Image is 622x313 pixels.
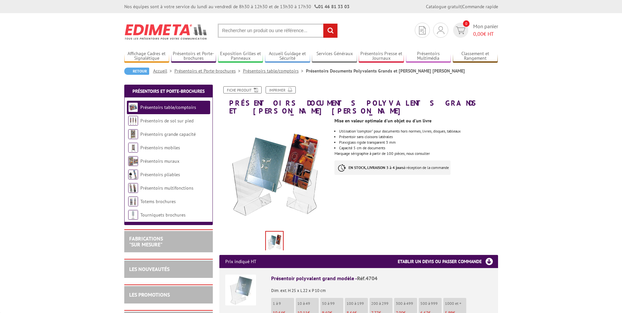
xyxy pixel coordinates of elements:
[456,27,465,34] img: devis rapide
[128,183,138,193] img: Présentoirs multifonctions
[128,116,138,126] img: Présentoirs de sol sur pied
[225,275,256,305] img: Présentoir polyvalent grand modèle
[349,165,404,170] strong: EN STOCK, LIVRAISON 3 à 4 jours
[462,4,498,10] a: Commande rapide
[266,86,296,94] a: Imprimer
[153,68,174,74] a: Accueil
[218,24,338,38] input: Rechercher un produit ou une référence...
[273,301,294,306] p: 1 à 9
[420,301,442,306] p: 500 à 999
[334,115,503,181] div: Marquage sérigraphie à partir de 100 pièces, nous consulter
[322,301,343,306] p: 50 à 99
[426,3,498,10] div: |
[334,160,451,175] p: à réception de la commande
[323,24,337,38] input: rechercher
[214,86,503,115] h1: Présentoirs Documents Polyvalents Grands et [PERSON_NAME] [PERSON_NAME]
[453,51,498,62] a: Classement et Rangement
[339,140,498,144] li: Plexiglass rigide transparent 3 mm
[306,68,465,74] li: Présentoirs Documents Polyvalents Grands et [PERSON_NAME] [PERSON_NAME]
[359,51,404,62] a: Présentoirs Presse et Journaux
[128,197,138,206] img: Totems brochures
[218,51,263,62] a: Exposition Grilles et Panneaux
[128,210,138,220] img: Tourniquets brochures
[140,104,196,110] a: Présentoirs table/comptoirs
[140,145,180,151] a: Présentoirs mobiles
[128,102,138,112] img: Présentoirs table/comptoirs
[140,198,176,204] a: Totems brochures
[140,118,193,124] a: Présentoirs de sol sur pied
[334,118,431,124] strong: Mise en valeur optimale d'un objet ou d'un livre
[140,172,180,177] a: Présentoirs pliables
[129,235,163,248] a: FABRICATIONS"Sur Mesure"
[243,68,306,74] a: Présentoirs table/comptoirs
[339,135,498,139] li: Présentoir sans cloisons latérales
[339,146,498,150] li: Capacité 5 cm de documents
[312,51,357,62] a: Services Généraux
[271,275,492,282] div: Présentoir polyvalent grand modèle -
[124,51,170,62] a: Affichage Cadres et Signalétique
[265,51,310,62] a: Accueil Guidage et Sécurité
[339,129,498,133] li: Utilisation "comptoir" pour documents hors normes, livres, disques, tableaux
[174,68,243,74] a: Présentoirs et Porte-brochures
[419,26,426,34] img: devis rapide
[129,266,170,272] a: LES NOUVEAUTÉS
[129,291,170,298] a: LES PROMOTIONS
[219,118,330,229] img: presentoirs_comptoirs_4704.jpg
[398,255,498,268] h3: Etablir un devis ou passer commande
[128,156,138,166] img: Présentoirs muraux
[406,51,451,62] a: Présentoirs Multimédia
[271,284,492,293] p: Dim. ext. H 25 x L 22 x P 10 cm
[132,88,205,94] a: Présentoirs et Porte-brochures
[473,23,498,38] span: Mon panier
[124,20,208,44] img: Edimeta
[473,31,483,37] span: 0,00
[347,301,368,306] p: 100 à 199
[140,131,196,137] a: Présentoirs grande capacité
[314,4,350,10] strong: 01 46 81 33 03
[266,232,283,252] img: presentoirs_comptoirs_4704.jpg
[140,212,186,218] a: Tourniquets brochures
[128,170,138,179] img: Présentoirs pliables
[171,51,216,62] a: Présentoirs et Porte-brochures
[437,26,444,34] img: devis rapide
[357,275,377,282] span: Réf.4704
[140,185,193,191] a: Présentoirs multifonctions
[473,30,498,38] span: € HT
[128,143,138,153] img: Présentoirs mobiles
[124,68,149,75] a: Retour
[128,129,138,139] img: Présentoirs grande capacité
[225,255,256,268] p: Prix indiqué HT
[463,20,470,27] span: 0
[371,301,392,306] p: 200 à 299
[396,301,417,306] p: 300 à 499
[140,158,179,164] a: Présentoirs muraux
[297,301,319,306] p: 10 à 49
[445,301,466,306] p: 1000 et +
[124,3,350,10] div: Nos équipes sont à votre service du lundi au vendredi de 8h30 à 12h30 et de 13h30 à 17h30
[223,86,262,94] a: Fiche produit
[451,23,498,38] a: devis rapide 0 Mon panier 0,00€ HT
[426,4,461,10] a: Catalogue gratuit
